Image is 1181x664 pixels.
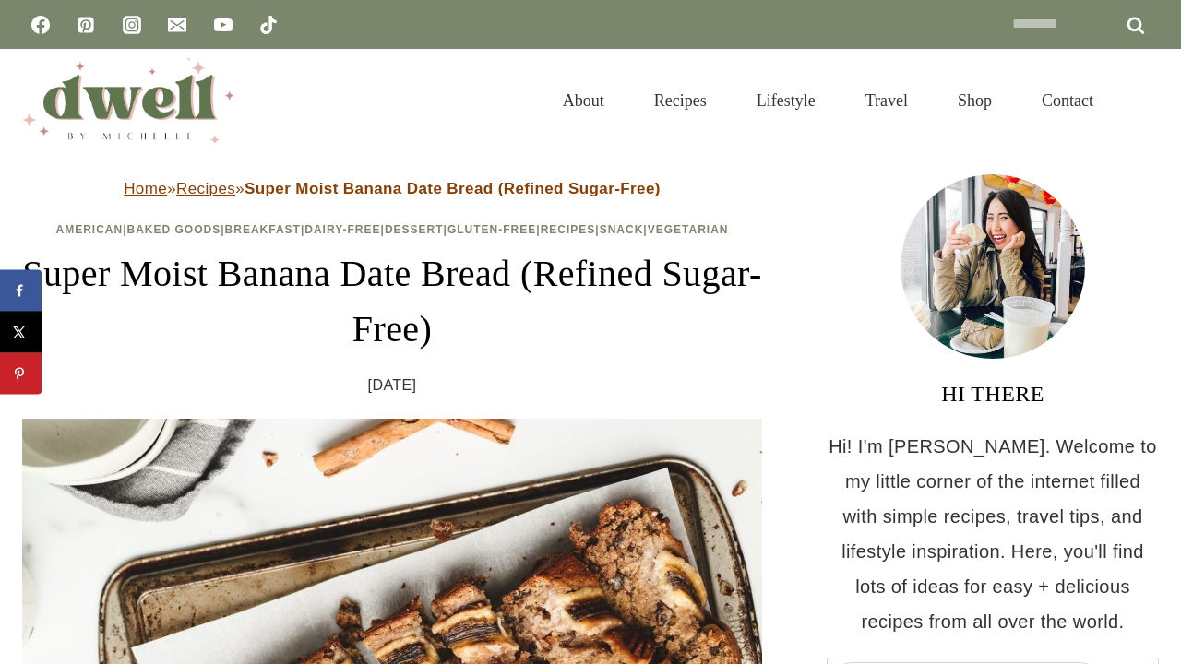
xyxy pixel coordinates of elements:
[538,68,629,133] a: About
[600,223,644,236] a: Snack
[538,68,1118,133] nav: Primary Navigation
[304,223,380,236] a: Dairy-Free
[933,68,1017,133] a: Shop
[176,180,235,197] a: Recipes
[124,180,167,197] a: Home
[827,377,1159,410] h3: HI THERE
[648,223,729,236] a: Vegetarian
[368,372,417,399] time: [DATE]
[245,180,661,197] strong: Super Moist Banana Date Bread (Refined Sugar-Free)
[1017,68,1118,133] a: Contact
[22,58,234,143] img: DWELL by michelle
[541,223,596,236] a: Recipes
[841,68,933,133] a: Travel
[113,6,150,43] a: Instagram
[67,6,104,43] a: Pinterest
[159,6,196,43] a: Email
[127,223,221,236] a: Baked Goods
[827,429,1159,639] p: Hi! I'm [PERSON_NAME]. Welcome to my little corner of the internet filled with simple recipes, tr...
[124,180,661,197] span: » »
[22,6,59,43] a: Facebook
[385,223,444,236] a: Dessert
[250,6,287,43] a: TikTok
[1127,85,1159,116] button: View Search Form
[22,246,762,357] h1: Super Moist Banana Date Bread (Refined Sugar-Free)
[205,6,242,43] a: YouTube
[56,223,124,236] a: American
[732,68,841,133] a: Lifestyle
[56,223,729,236] span: | | | | | | | |
[629,68,732,133] a: Recipes
[225,223,301,236] a: Breakfast
[447,223,536,236] a: Gluten-Free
